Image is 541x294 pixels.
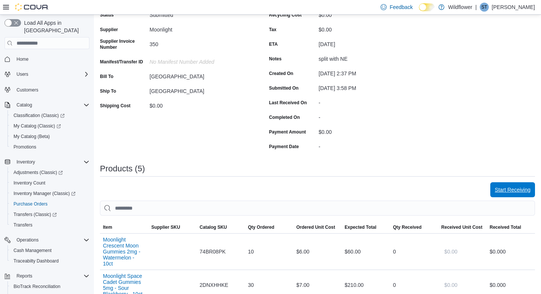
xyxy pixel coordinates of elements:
span: Supplier SKU [151,224,180,230]
label: Last Received On [269,100,307,106]
span: ST [481,3,487,12]
div: $210.00 [342,277,390,292]
h3: Products (5) [100,164,145,173]
span: My Catalog (Classic) [14,123,61,129]
div: $0.00 0 [490,280,532,289]
button: $0.00 [441,244,461,259]
img: Cova [15,3,49,11]
span: Qty Received [393,224,422,230]
div: $7.00 [293,277,342,292]
a: Transfers (Classic) [8,209,92,220]
span: Classification (Classic) [11,111,89,120]
button: Inventory Count [8,178,92,188]
label: Bill To [100,73,113,79]
button: My Catalog (Beta) [8,131,92,142]
button: Purchase Orders [8,199,92,209]
button: Item [100,221,148,233]
a: Home [14,55,32,64]
span: Item [103,224,112,230]
div: 0 [390,244,438,259]
button: Received Unit Cost [438,221,487,233]
button: BioTrack Reconciliation [8,281,92,292]
a: Customers [14,85,41,94]
span: Classification (Classic) [14,112,65,118]
span: Adjustments (Classic) [11,168,89,177]
div: $60.00 [342,244,390,259]
span: My Catalog (Classic) [11,121,89,130]
span: Catalog [14,100,89,109]
span: Transfers [14,222,32,228]
span: Promotions [11,142,89,151]
button: Transfers [8,220,92,230]
span: Inventory [17,159,35,165]
button: Catalog SKU [196,221,245,233]
span: Operations [14,235,89,244]
span: Transfers (Classic) [11,210,89,219]
a: Transfers (Classic) [11,210,60,219]
label: ETA [269,41,278,47]
a: Inventory Manager (Classic) [8,188,92,199]
a: Adjustments (Classic) [11,168,66,177]
span: Customers [14,85,89,94]
span: My Catalog (Beta) [14,133,50,139]
div: [DATE] 3:58 PM [319,82,419,91]
div: 350 [150,38,250,47]
span: BioTrack Reconciliation [14,283,60,289]
a: Inventory Count [11,178,48,187]
button: Received Total [487,221,535,233]
div: 10 [245,244,293,259]
span: 74BR08PK [199,247,225,256]
button: Users [14,70,31,79]
button: Catalog [2,100,92,110]
label: Completed On [269,114,300,120]
div: [DATE] 2:37 PM [319,67,419,76]
span: Traceabilty Dashboard [14,258,59,264]
button: Expected Total [342,221,390,233]
a: Classification (Classic) [11,111,68,120]
span: Adjustments (Classic) [14,169,63,175]
span: Purchase Orders [11,199,89,208]
span: Inventory Count [11,178,89,187]
div: $0.00 0 [490,247,532,256]
button: Qty Ordered [245,221,293,233]
span: Reports [17,273,32,279]
a: Promotions [11,142,39,151]
span: Transfers (Classic) [14,211,57,217]
span: Home [14,54,89,64]
button: Customers [2,84,92,95]
span: Qty Ordered [248,224,274,230]
div: 0 [390,277,438,292]
span: $0.00 [444,281,458,289]
label: Supplier Invoice Number [100,38,147,50]
a: Cash Management [11,246,54,255]
button: Users [2,69,92,79]
span: Users [17,71,28,77]
div: $0.00 [150,100,250,109]
p: [PERSON_NAME] [492,3,535,12]
div: No Manifest Number added [150,56,250,65]
label: Created On [269,70,293,76]
a: My Catalog (Beta) [11,132,53,141]
span: Operations [17,237,39,243]
div: - [319,111,419,120]
span: Catalog SKU [199,224,227,230]
button: Cash Management [8,245,92,256]
div: split with NE [319,53,419,62]
label: Shipping Cost [100,103,130,109]
span: Traceabilty Dashboard [11,256,89,265]
span: Catalog [17,102,32,108]
span: Promotions [14,144,36,150]
button: Inventory [2,157,92,167]
span: Users [14,70,89,79]
span: Customers [17,87,38,93]
button: Catalog [14,100,35,109]
button: Qty Received [390,221,438,233]
span: Feedback [390,3,413,11]
a: My Catalog (Classic) [8,121,92,131]
button: Inventory [14,157,38,166]
a: Adjustments (Classic) [8,167,92,178]
button: Operations [14,235,42,244]
span: BioTrack Reconciliation [11,282,89,291]
a: Transfers [11,220,35,229]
